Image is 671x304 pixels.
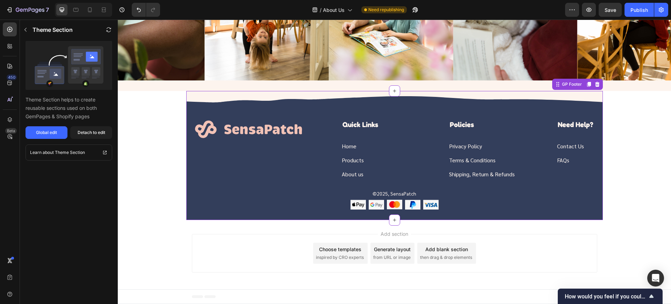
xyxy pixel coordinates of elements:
[26,96,112,121] p: Theme Section helps to create reusable sections used on both GemPages & Shopify pages
[630,6,648,14] div: Publish
[46,6,49,14] p: 7
[605,7,616,13] span: Save
[260,211,293,218] span: Add section
[36,129,57,136] div: Global edit
[331,151,397,158] a: Shipping, Return & Refunds
[118,20,671,304] iframe: Design area
[439,123,466,130] a: Contact Us
[323,6,345,14] span: About Us
[132,3,160,17] div: Undo/Redo
[69,171,484,177] p: ©2025, SensaPatch
[30,149,54,156] p: Learn about
[331,100,401,110] h6: Policies
[302,235,354,241] span: then drag & drop elements
[256,226,293,233] div: Generate layout
[224,100,261,110] h6: Quick Links
[198,235,246,241] span: inspired by CRO experts
[269,180,284,190] img: gempages_576990987239293478-55d7e610-ef0d-4154-810c-16e812bbd559.svg
[565,293,647,300] span: How would you feel if you could no longer use GemPages?
[55,149,85,156] p: Theme Section
[7,75,17,80] div: 450
[287,180,303,190] img: gempages_576990987239293478-4ac5a227-6c22-45d7-88d5-3a54e389a2e3.webp
[201,226,244,233] div: Choose templates
[331,123,364,130] a: Privacy Policy
[224,151,246,158] a: About us
[331,137,378,144] a: Terms & Conditions
[308,226,350,233] div: Add blank section
[565,292,656,301] button: Show survey - How would you feel if you could no longer use GemPages?
[224,123,239,130] a: Home
[625,3,654,17] button: Publish
[368,7,404,13] span: Need republishing
[251,180,266,190] img: gempages_576990987239293478-ff33c81a-bab1-4a96-8f78-0a079a834a3d.webp
[439,100,476,110] h6: Need Help?
[320,6,322,14] span: /
[599,3,622,17] button: Save
[647,270,664,287] div: Open Intercom Messenger
[305,180,321,190] img: gempages_576990987239293478-dc0eed29-d741-4d5c-9a21-1248c0e0da1b.webp
[26,126,67,139] button: Global edit
[224,137,246,144] a: Products
[255,235,293,241] span: from URL or image
[5,128,17,134] div: Beta
[70,126,112,139] button: Detach to edit
[443,62,466,68] div: GP Footer
[33,26,73,34] p: Theme Section
[3,3,52,17] button: 7
[26,144,112,161] a: Learn about Theme Section
[439,137,452,144] a: FAQs
[78,129,105,136] div: Detach to edit
[233,180,248,190] img: gempages_576990987239293478-9fb2be7d-9a89-42b9-bfff-f76cc741e71b.webp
